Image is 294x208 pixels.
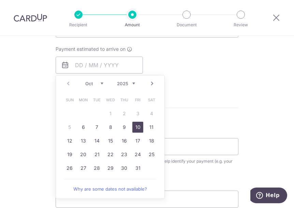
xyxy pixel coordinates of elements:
[148,79,156,88] a: Next
[64,163,75,174] a: 26
[78,149,89,160] a: 20
[105,135,116,146] a: 15
[119,135,130,146] a: 16
[105,163,116,174] a: 29
[64,94,75,105] span: Sunday
[105,122,116,133] a: 8
[146,122,157,133] a: 11
[146,149,157,160] a: 25
[78,135,89,146] a: 13
[105,149,116,160] a: 22
[167,21,206,28] p: Document
[119,122,130,133] a: 9
[91,122,102,133] a: 7
[250,188,287,205] iframe: Opens a widget where you can find more information
[56,46,126,53] span: Payment estimated to arrive on
[113,21,151,28] p: Amount
[78,163,89,174] a: 27
[119,149,130,160] a: 23
[64,149,75,160] a: 19
[132,122,143,133] a: 10
[91,135,102,146] a: 14
[146,94,157,105] span: Saturday
[132,163,143,174] a: 31
[222,21,260,28] p: Review
[119,94,130,105] span: Thursday
[56,57,143,74] input: DD / MM / YYYY
[91,94,102,105] span: Tuesday
[64,135,75,146] a: 12
[119,163,130,174] a: 30
[78,122,89,133] a: 6
[146,135,157,146] a: 18
[105,94,116,105] span: Wednesday
[59,21,98,28] p: Recipient
[64,182,156,196] a: Why are some dates not available?
[132,94,143,105] span: Friday
[78,94,89,105] span: Monday
[132,135,143,146] a: 17
[132,149,143,160] a: 24
[91,163,102,174] a: 28
[14,14,47,22] img: CardUp
[91,149,102,160] a: 21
